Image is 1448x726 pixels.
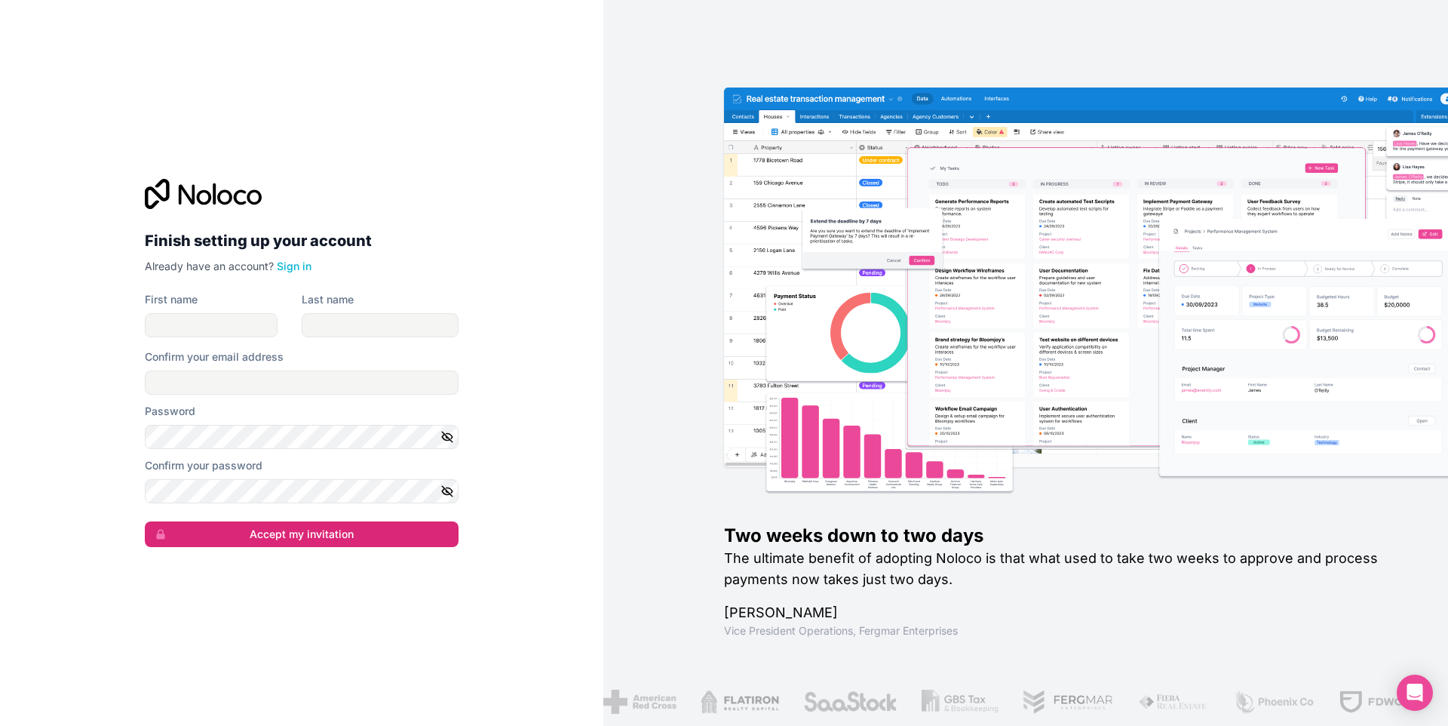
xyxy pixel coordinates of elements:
[145,260,274,272] span: Already have an account?
[1232,690,1313,714] img: /assets/phoenix-BREaitsQ.png
[145,349,284,365] label: Confirm your email address
[1397,675,1433,711] div: Open Intercom Messenger
[302,292,354,307] label: Last name
[724,548,1400,590] h2: The ultimate benefit of adopting Noloco is that what used to take two weeks to approve and proces...
[920,690,997,714] img: /assets/gbstax-C-GtDUiK.png
[801,690,896,714] img: /assets/saastock-C6Zbiodz.png
[724,602,1400,623] h1: [PERSON_NAME]
[145,313,278,337] input: given-name
[277,260,311,272] a: Sign in
[145,404,195,419] label: Password
[602,690,675,714] img: /assets/american-red-cross-BAupjrZR.png
[145,371,459,395] input: Email address
[145,425,459,449] input: Password
[1020,690,1112,714] img: /assets/fergmar-CudnrXN5.png
[145,458,262,473] label: Confirm your password
[1137,690,1207,714] img: /assets/fiera-fwj2N5v4.png
[699,690,778,714] img: /assets/flatiron-C8eUkumj.png
[145,479,459,503] input: Confirm password
[302,313,459,337] input: family-name
[145,227,459,254] h2: Finish setting up your account
[724,524,1400,548] h1: Two weeks down to two days
[724,623,1400,638] h1: Vice President Operations , Fergmar Enterprises
[1336,690,1425,714] img: /assets/fdworks-Bi04fVtw.png
[145,292,198,307] label: First name
[145,521,459,547] button: Accept my invitation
